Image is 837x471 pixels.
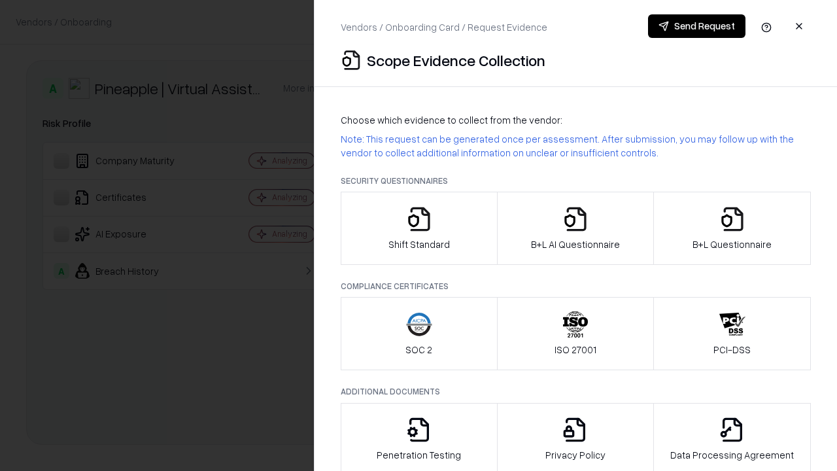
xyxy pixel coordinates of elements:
p: PCI-DSS [713,343,751,357]
button: ISO 27001 [497,297,655,370]
p: Vendors / Onboarding Card / Request Evidence [341,20,547,34]
button: B+L AI Questionnaire [497,192,655,265]
p: Data Processing Agreement [670,448,794,462]
p: Compliance Certificates [341,281,811,292]
button: Shift Standard [341,192,498,265]
p: SOC 2 [405,343,432,357]
p: B+L AI Questionnaire [531,237,620,251]
p: Security Questionnaires [341,175,811,186]
button: SOC 2 [341,297,498,370]
button: B+L Questionnaire [653,192,811,265]
button: PCI-DSS [653,297,811,370]
p: Scope Evidence Collection [367,50,545,71]
p: Penetration Testing [377,448,461,462]
button: Send Request [648,14,745,38]
p: ISO 27001 [555,343,596,357]
p: Additional Documents [341,386,811,397]
p: Shift Standard [388,237,450,251]
p: B+L Questionnaire [692,237,772,251]
p: Privacy Policy [545,448,606,462]
p: Note: This request can be generated once per assessment. After submission, you may follow up with... [341,132,811,160]
p: Choose which evidence to collect from the vendor: [341,113,811,127]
